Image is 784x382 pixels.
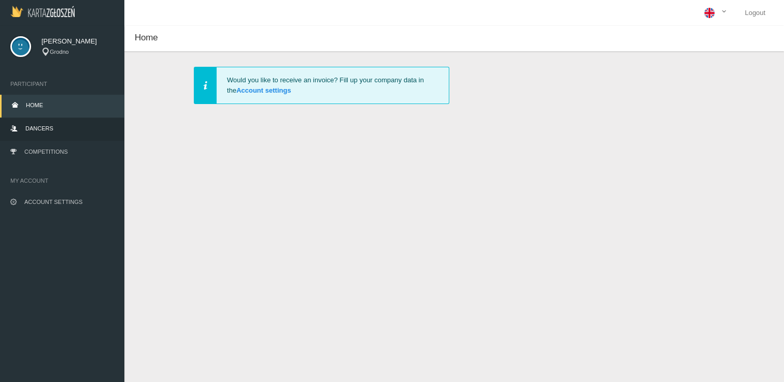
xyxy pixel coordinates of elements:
[24,199,82,205] span: Account Settings
[194,67,449,104] div: Would you like to receive an invoice? Fill up your company data in the
[10,79,114,89] span: Participant
[10,6,75,17] img: Logo
[135,33,158,42] span: Home
[41,36,114,47] span: [PERSON_NAME]
[24,149,68,155] span: Competitions
[10,175,114,186] span: My account
[41,48,114,56] div: Grodno
[10,36,31,57] img: svg
[25,125,53,131] span: Dancers
[26,102,43,108] span: Home
[236,86,291,94] a: Account settings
